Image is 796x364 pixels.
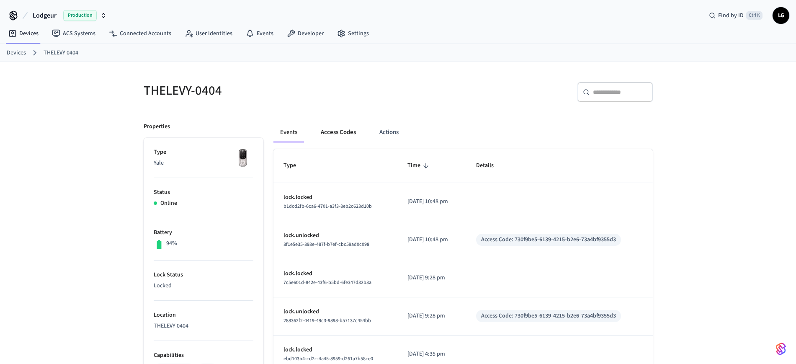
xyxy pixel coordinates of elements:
[144,82,393,99] h5: THELEVY-0404
[718,11,744,20] span: Find by ID
[239,26,280,41] a: Events
[283,269,387,278] p: lock.locked
[407,312,456,320] p: [DATE] 9:28 pm
[476,159,505,172] span: Details
[283,279,371,286] span: 7c5e601d-842e-43f6-b5bd-6fe347d32b8a
[154,322,253,330] p: THELEVY-0404
[280,26,330,41] a: Developer
[283,317,371,324] span: 288362f2-0419-49c3-9898-b57137c454bb
[44,49,78,57] a: THELEVY-0404
[407,159,431,172] span: Time
[7,49,26,57] a: Devices
[283,159,307,172] span: Type
[232,148,253,169] img: Yale Assure Touchscreen Wifi Smart Lock, Satin Nickel, Front
[178,26,239,41] a: User Identities
[330,26,376,41] a: Settings
[154,188,253,197] p: Status
[283,203,372,210] span: b1dcd2fb-6ca6-4701-a3f3-8eb2c623d10b
[283,193,387,202] p: lock.locked
[283,346,387,354] p: lock.locked
[154,148,253,157] p: Type
[273,122,653,142] div: ant example
[481,312,616,320] div: Access Code: 730f9be5-6139-4215-b2e6-73a4bf9355d3
[273,122,304,142] button: Events
[283,355,373,362] span: ebd103b4-cd2c-4a45-8959-d261a7b58ce0
[154,281,253,290] p: Locked
[776,342,786,356] img: SeamLogoGradient.69752ec5.svg
[160,199,177,208] p: Online
[373,122,405,142] button: Actions
[102,26,178,41] a: Connected Accounts
[746,11,763,20] span: Ctrl K
[283,307,387,316] p: lock.unlocked
[33,10,57,21] span: Lodgeur
[283,241,369,248] span: 8f1e5e35-893e-487f-b7ef-cbc59ad0c098
[2,26,45,41] a: Devices
[773,8,788,23] span: LG
[407,350,456,359] p: [DATE] 4:35 pm
[283,231,387,240] p: lock.unlocked
[702,8,769,23] div: Find by IDCtrl K
[773,7,789,24] button: LG
[154,311,253,320] p: Location
[144,122,170,131] p: Properties
[154,159,253,168] p: Yale
[154,351,253,360] p: Capabilities
[154,271,253,279] p: Lock Status
[314,122,363,142] button: Access Codes
[166,239,177,248] p: 94%
[481,235,616,244] div: Access Code: 730f9be5-6139-4215-b2e6-73a4bf9355d3
[154,228,253,237] p: Battery
[63,10,97,21] span: Production
[407,197,456,206] p: [DATE] 10:48 pm
[407,274,456,282] p: [DATE] 9:28 pm
[407,235,456,244] p: [DATE] 10:48 pm
[45,26,102,41] a: ACS Systems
